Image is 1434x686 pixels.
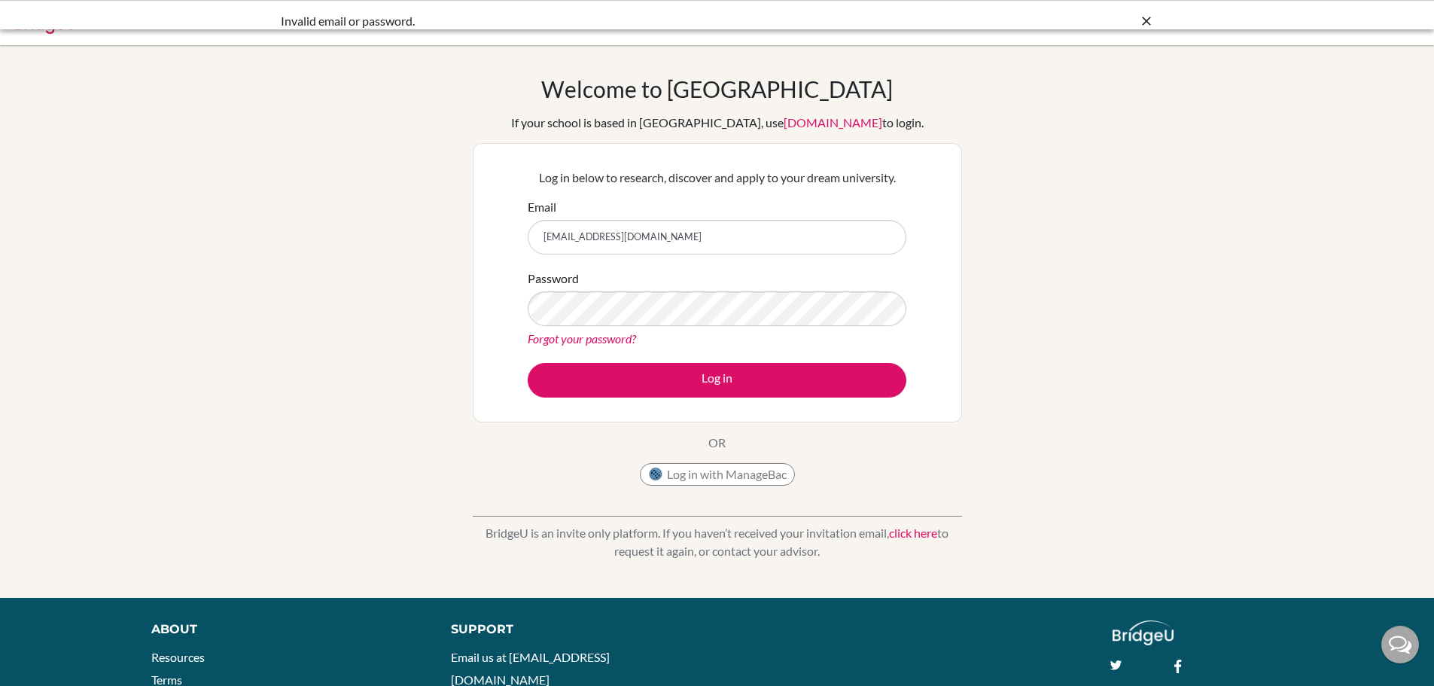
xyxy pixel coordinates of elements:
div: If your school is based in [GEOGRAPHIC_DATA], use to login. [511,114,924,132]
p: BridgeU is an invite only platform. If you haven’t received your invitation email, to request it ... [473,524,962,560]
h1: Welcome to [GEOGRAPHIC_DATA] [541,75,893,102]
a: click here [889,526,937,540]
label: Password [528,270,579,288]
a: Resources [151,650,205,664]
div: Support [451,620,699,639]
button: Log in [528,363,906,398]
p: OR [708,434,726,452]
p: Log in below to research, discover and apply to your dream university. [528,169,906,187]
button: Log in with ManageBac [640,463,795,486]
img: logo_white@2x-f4f0deed5e89b7ecb1c2cc34c3e3d731f90f0f143d5ea2071677605dd97b5244.png [1113,620,1174,645]
a: [DOMAIN_NAME] [784,115,882,130]
a: Forgot your password? [528,331,636,346]
div: Invalid email or password. [281,12,928,30]
div: About [151,620,417,639]
label: Email [528,198,556,216]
